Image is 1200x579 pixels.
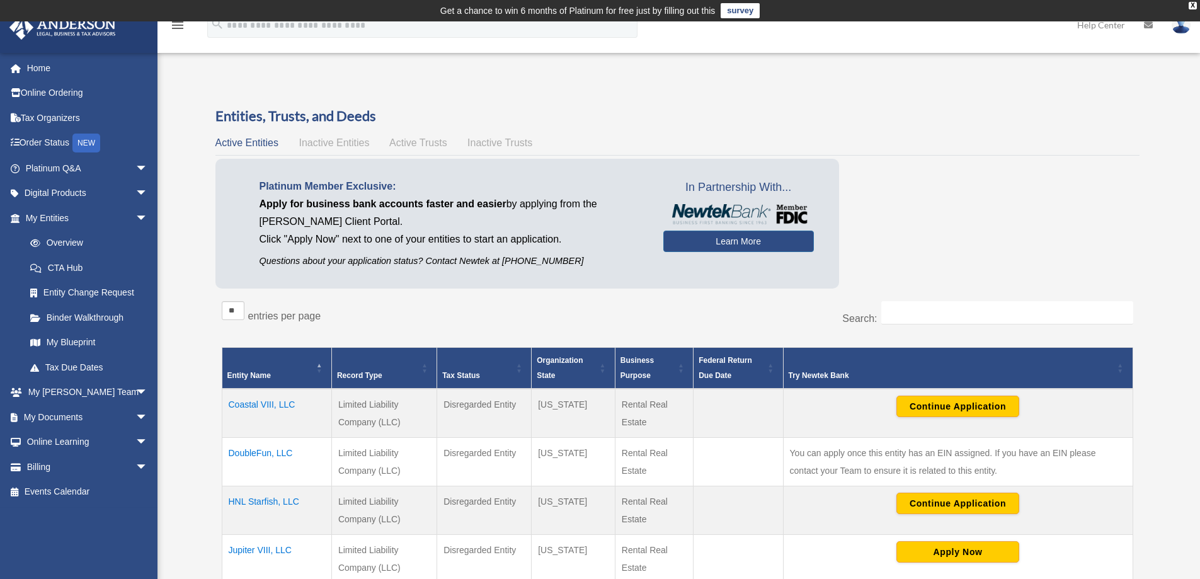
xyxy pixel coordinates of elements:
a: Digital Productsarrow_drop_down [9,181,167,206]
p: Platinum Member Exclusive: [260,178,644,195]
div: Try Newtek Bank [789,368,1114,383]
p: Questions about your application status? Contact Newtek at [PHONE_NUMBER] [260,253,644,269]
td: Coastal VIII, LLC [222,389,331,438]
span: Tax Status [442,371,480,380]
span: Active Entities [215,137,278,148]
button: Apply Now [896,541,1019,563]
a: Learn More [663,231,814,252]
a: survey [721,3,760,18]
img: NewtekBankLogoSM.png [670,204,808,224]
a: Tax Organizers [9,105,167,130]
a: Overview [18,231,154,256]
td: Rental Real Estate [615,486,693,535]
p: Click "Apply Now" next to one of your entities to start an application. [260,231,644,248]
a: menu [170,22,185,33]
th: Federal Return Due Date: Activate to sort [694,348,783,389]
a: Billingarrow_drop_down [9,454,167,479]
span: In Partnership With... [663,178,814,198]
i: search [210,17,224,31]
td: Limited Liability Company (LLC) [331,389,437,438]
span: arrow_drop_down [135,430,161,456]
a: Online Ordering [9,81,167,106]
label: entries per page [248,311,321,321]
img: User Pic [1172,16,1191,34]
th: Entity Name: Activate to invert sorting [222,348,331,389]
th: Organization State: Activate to sort [532,348,615,389]
p: by applying from the [PERSON_NAME] Client Portal. [260,195,644,231]
div: close [1189,2,1197,9]
span: arrow_drop_down [135,156,161,181]
span: Federal Return Due Date [699,356,752,380]
a: My Entitiesarrow_drop_down [9,205,161,231]
a: Entity Change Request [18,280,161,306]
a: My Documentsarrow_drop_down [9,404,167,430]
th: Tax Status: Activate to sort [437,348,532,389]
td: [US_STATE] [532,486,615,535]
a: Online Learningarrow_drop_down [9,430,167,455]
span: Business Purpose [620,356,654,380]
span: arrow_drop_down [135,380,161,406]
td: [US_STATE] [532,438,615,486]
span: Apply for business bank accounts faster and easier [260,198,506,209]
td: You can apply once this entity has an EIN assigned. If you have an EIN please contact your Team t... [783,438,1133,486]
td: Disregarded Entity [437,438,532,486]
div: NEW [72,134,100,152]
span: Inactive Entities [299,137,369,148]
td: [US_STATE] [532,389,615,438]
button: Continue Application [896,493,1019,514]
a: Tax Due Dates [18,355,161,380]
a: Platinum Q&Aarrow_drop_down [9,156,167,181]
th: Business Purpose: Activate to sort [615,348,693,389]
i: menu [170,18,185,33]
a: Order StatusNEW [9,130,167,156]
td: Limited Liability Company (LLC) [331,438,437,486]
span: Record Type [337,371,382,380]
td: Disregarded Entity [437,486,532,535]
td: Rental Real Estate [615,389,693,438]
img: Anderson Advisors Platinum Portal [6,15,120,40]
th: Record Type: Activate to sort [331,348,437,389]
label: Search: [842,313,877,324]
h3: Entities, Trusts, and Deeds [215,106,1140,126]
th: Try Newtek Bank : Activate to sort [783,348,1133,389]
td: DoubleFun, LLC [222,438,331,486]
a: My [PERSON_NAME] Teamarrow_drop_down [9,380,167,405]
a: CTA Hub [18,255,161,280]
span: arrow_drop_down [135,181,161,207]
td: Disregarded Entity [437,389,532,438]
span: Entity Name [227,371,271,380]
span: Inactive Trusts [467,137,532,148]
div: Get a chance to win 6 months of Platinum for free just by filling out this [440,3,716,18]
span: arrow_drop_down [135,404,161,430]
span: arrow_drop_down [135,454,161,480]
td: Rental Real Estate [615,438,693,486]
td: HNL Starfish, LLC [222,486,331,535]
span: Active Trusts [389,137,447,148]
button: Continue Application [896,396,1019,417]
span: Organization State [537,356,583,380]
a: Binder Walkthrough [18,305,161,330]
a: Events Calendar [9,479,167,505]
span: arrow_drop_down [135,205,161,231]
a: My Blueprint [18,330,161,355]
td: Limited Liability Company (LLC) [331,486,437,535]
a: Home [9,55,167,81]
